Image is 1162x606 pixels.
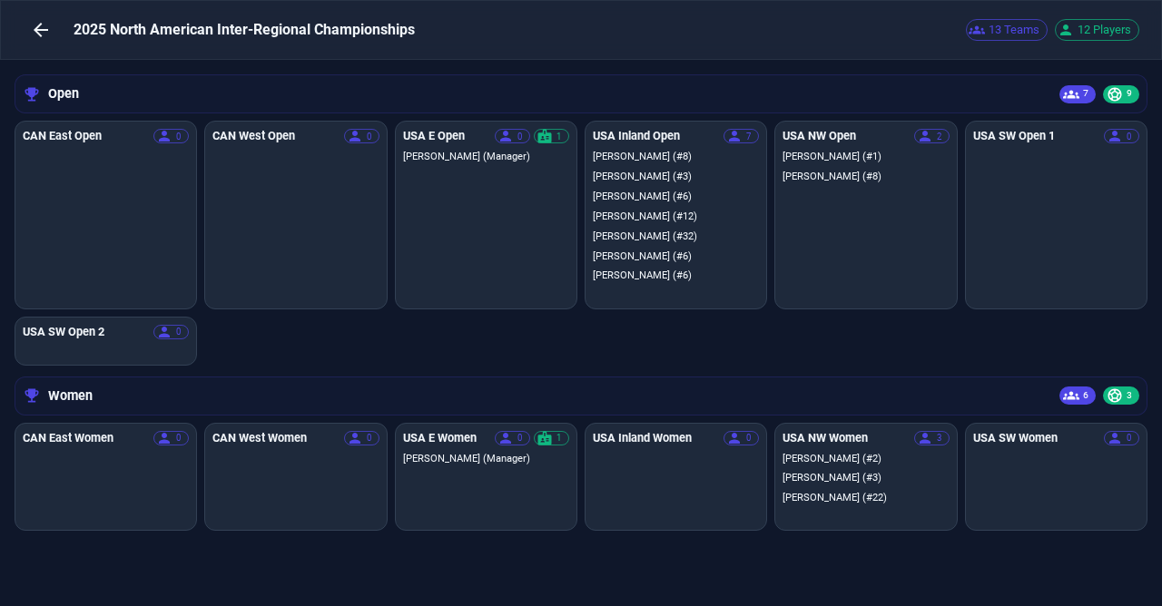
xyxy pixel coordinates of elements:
span: 3 [1119,388,1139,404]
h6: USA SW Open 2 [23,326,150,338]
h6: CAN West Women [212,432,340,445]
p: [PERSON_NAME] (#8) [783,171,949,182]
span: 12 Players [1070,21,1138,40]
p: [PERSON_NAME] (#8) [593,151,759,162]
span: 0 [510,431,529,445]
h6: CAN East Open [23,130,150,142]
p: [PERSON_NAME] (#32) [593,231,759,242]
span: 0 [169,130,188,143]
span: 1 [549,130,568,143]
p: [PERSON_NAME] (Manager) [403,454,569,464]
span: 13 Teams [981,21,1047,40]
span: 0 [359,130,379,143]
p: [PERSON_NAME] (#3) [783,473,949,484]
span: 0 [169,431,188,445]
p: [PERSON_NAME] (Manager) [403,151,569,162]
h6: USA SW Open 1 [973,130,1100,142]
div: 2025 North American Inter-Regional Championships [74,19,966,41]
h6: CAN East Women [23,432,150,445]
span: 9 [1119,86,1139,102]
h6: USA E Women [403,432,491,445]
span: 0 [169,325,188,338]
h6: USA Inland Women [593,432,720,445]
span: 1 [549,431,568,445]
h6: USA Inland Open [593,130,720,142]
span: 7 [1076,86,1096,102]
h6: USA E Open [403,130,491,142]
p: [PERSON_NAME] (#6) [593,270,759,281]
h6: USA NW Women [783,432,910,445]
span: 2 [930,130,949,143]
span: 6 [1076,388,1096,404]
h6: Open [48,83,1052,105]
h6: USA NW Open [783,130,910,142]
span: 0 [510,130,529,143]
h6: USA SW Women [973,432,1100,445]
p: [PERSON_NAME] (#12) [593,211,759,222]
p: [PERSON_NAME] (#6) [593,251,759,262]
p: [PERSON_NAME] (#2) [783,454,949,464]
h6: Women [48,385,1052,407]
span: 0 [1119,431,1138,445]
p: [PERSON_NAME] (#3) [593,171,759,182]
span: 0 [1119,130,1138,143]
span: 7 [739,130,758,143]
h6: CAN West Open [212,130,340,142]
p: [PERSON_NAME] (#22) [783,493,949,503]
span: 0 [739,431,758,445]
span: 3 [930,431,949,445]
p: [PERSON_NAME] (#1) [783,151,949,162]
span: 0 [359,431,379,445]
p: [PERSON_NAME] (#6) [593,191,759,202]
